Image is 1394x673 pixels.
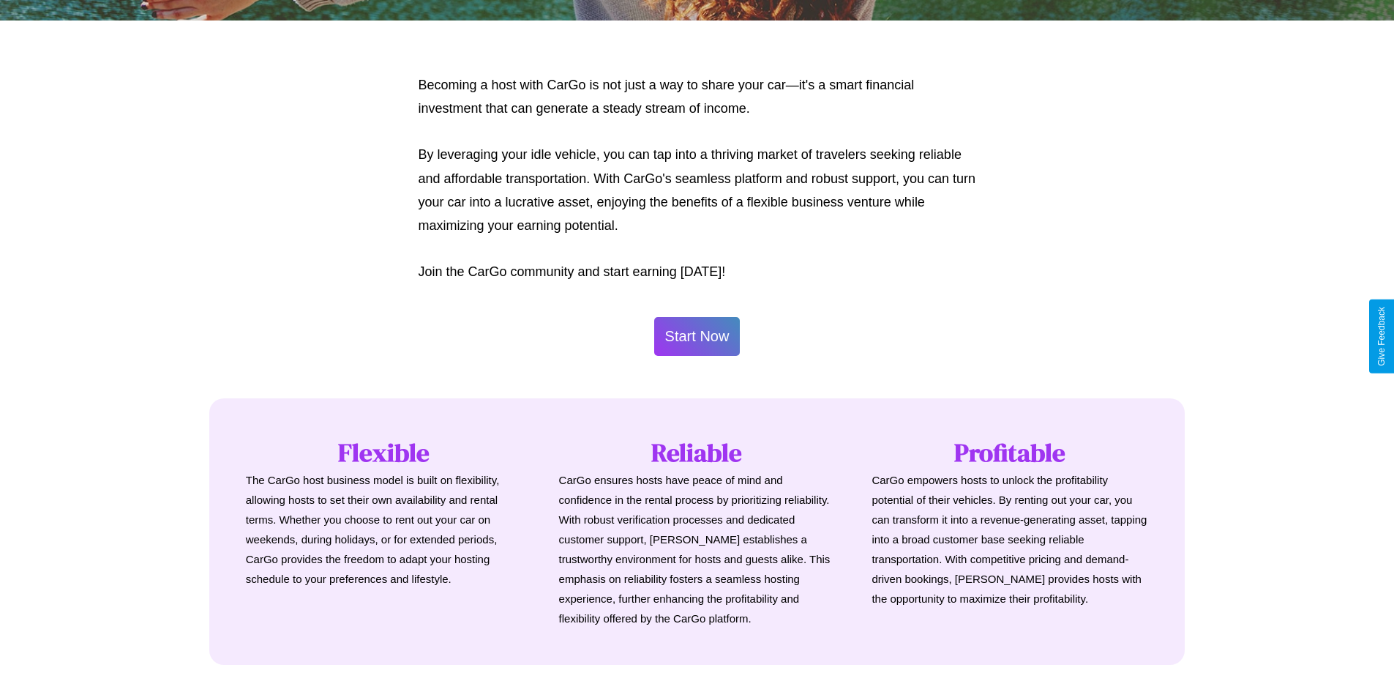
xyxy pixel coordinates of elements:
p: Join the CarGo community and start earning [DATE]! [419,260,976,283]
p: CarGo ensures hosts have peace of mind and confidence in the rental process by prioritizing relia... [559,470,836,628]
button: Start Now [654,317,741,356]
h1: Flexible [246,435,522,470]
p: CarGo empowers hosts to unlock the profitability potential of their vehicles. By renting out your... [872,470,1148,609]
h1: Reliable [559,435,836,470]
p: The CarGo host business model is built on flexibility, allowing hosts to set their own availabili... [246,470,522,589]
p: Becoming a host with CarGo is not just a way to share your car—it's a smart financial investment ... [419,73,976,121]
h1: Profitable [872,435,1148,470]
p: By leveraging your idle vehicle, you can tap into a thriving market of travelers seeking reliable... [419,143,976,238]
div: Give Feedback [1376,307,1387,366]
